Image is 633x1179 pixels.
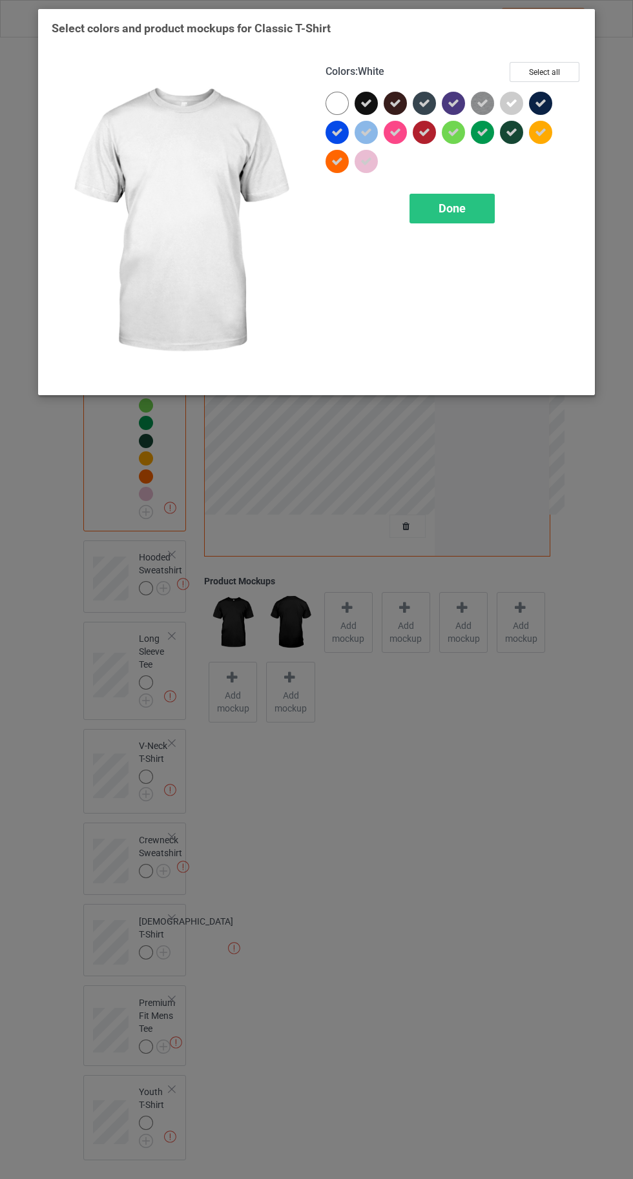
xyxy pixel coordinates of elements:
[510,62,579,82] button: Select all
[471,92,494,115] img: heather_texture.png
[326,65,384,79] h4: :
[52,62,307,382] img: regular.jpg
[358,65,384,77] span: White
[52,21,331,35] span: Select colors and product mockups for Classic T-Shirt
[439,201,466,215] span: Done
[326,65,355,77] span: Colors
